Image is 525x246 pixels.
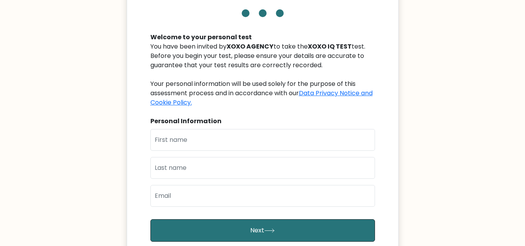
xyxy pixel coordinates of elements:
[150,129,375,151] input: First name
[150,185,375,207] input: Email
[150,89,373,107] a: Data Privacy Notice and Cookie Policy.
[150,42,375,107] div: You have been invited by to take the test. Before you begin your test, please ensure your details...
[227,42,274,51] b: XOXO AGENCY
[308,42,352,51] b: XOXO IQ TEST
[150,157,375,179] input: Last name
[150,117,375,126] div: Personal Information
[150,33,375,42] div: Welcome to your personal test
[150,219,375,242] button: Next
